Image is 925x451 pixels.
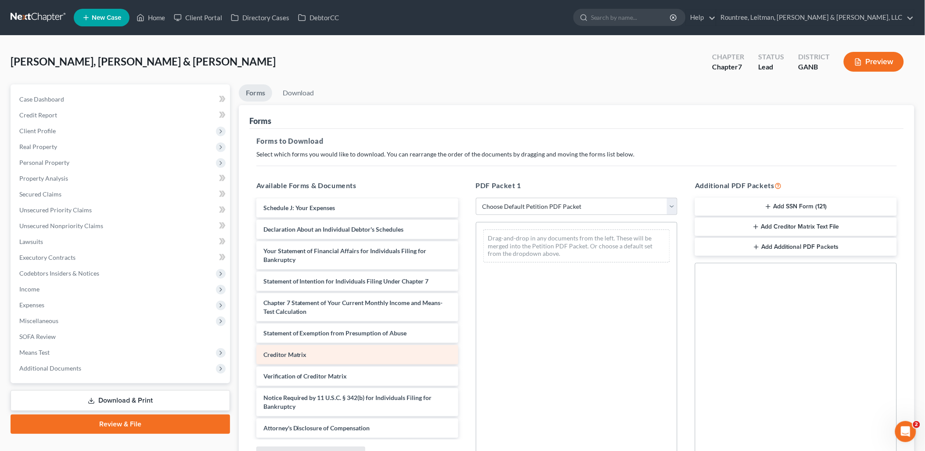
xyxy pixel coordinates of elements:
[19,206,92,214] span: Unsecured Priority Claims
[239,84,272,102] a: Forms
[19,333,56,340] span: SOFA Review
[12,186,230,202] a: Secured Claims
[738,62,742,71] span: 7
[263,247,427,263] span: Your Statement of Financial Affairs for Individuals Filing for Bankruptcy
[19,95,64,103] span: Case Dashboard
[294,10,343,25] a: DebtorCC
[11,415,230,434] a: Review & File
[263,424,370,432] span: Attorney's Disclosure of Compensation
[19,254,76,261] span: Executory Contracts
[19,175,68,182] span: Property Analysis
[11,55,276,68] span: [PERSON_NAME], [PERSON_NAME] & [PERSON_NAME]
[263,204,335,211] span: Schedule J: Your Expenses
[256,150,897,159] p: Select which forms you would like to download. You can rearrange the order of the documents by dr...
[12,234,230,250] a: Lawsuits
[276,84,321,102] a: Download
[11,390,230,411] a: Download & Print
[483,229,670,262] div: Drag-and-drop in any documents from the left. These will be merged into the Petition PDF Packet. ...
[695,198,897,216] button: Add SSN Form (121)
[19,301,44,309] span: Expenses
[19,159,69,166] span: Personal Property
[19,364,81,372] span: Additional Documents
[19,190,61,198] span: Secured Claims
[263,372,347,380] span: Verification of Creditor Matrix
[695,180,897,191] h5: Additional PDF Packets
[591,9,671,25] input: Search by name...
[913,421,920,428] span: 2
[686,10,716,25] a: Help
[12,329,230,345] a: SOFA Review
[263,351,307,358] span: Creditor Matrix
[895,421,916,442] iframe: Intercom live chat
[12,91,230,107] a: Case Dashboard
[798,62,830,72] div: GANB
[695,238,897,256] button: Add Additional PDF Packets
[695,218,897,236] button: Add Creditor Matrix Text File
[712,62,744,72] div: Chapter
[249,116,271,126] div: Forms
[19,349,50,356] span: Means Test
[19,222,103,229] span: Unsecured Nonpriority Claims
[263,299,443,315] span: Chapter 7 Statement of Your Current Monthly Income and Means-Test Calculation
[712,52,744,62] div: Chapter
[798,52,830,62] div: District
[19,269,99,277] span: Codebtors Insiders & Notices
[263,277,429,285] span: Statement of Intention for Individuals Filing Under Chapter 7
[169,10,227,25] a: Client Portal
[844,52,904,72] button: Preview
[19,238,43,245] span: Lawsuits
[132,10,169,25] a: Home
[92,15,121,21] span: New Case
[256,136,897,146] h5: Forms to Download
[263,225,404,233] span: Declaration About an Individual Debtor's Schedules
[19,127,56,135] span: Client Profile
[19,111,57,119] span: Credit Report
[19,317,58,324] span: Miscellaneous
[12,107,230,123] a: Credit Report
[758,52,784,62] div: Status
[256,180,458,191] h5: Available Forms & Documents
[19,285,40,293] span: Income
[12,250,230,266] a: Executory Contracts
[12,218,230,234] a: Unsecured Nonpriority Claims
[227,10,294,25] a: Directory Cases
[12,202,230,218] a: Unsecured Priority Claims
[12,171,230,186] a: Property Analysis
[263,394,432,410] span: Notice Required by 11 U.S.C. § 342(b) for Individuals Filing for Bankruptcy
[476,180,678,191] h5: PDF Packet 1
[716,10,914,25] a: Rountree, Leitman, [PERSON_NAME] & [PERSON_NAME], LLC
[758,62,784,72] div: Lead
[263,329,407,337] span: Statement of Exemption from Presumption of Abuse
[19,143,57,150] span: Real Property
